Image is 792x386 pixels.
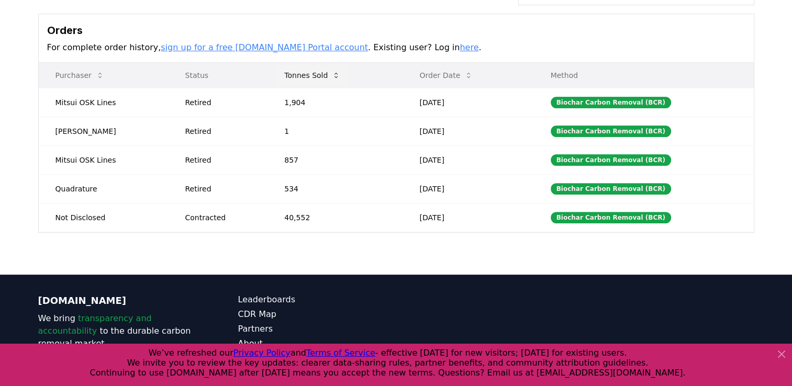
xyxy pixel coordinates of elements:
[403,117,533,145] td: [DATE]
[38,312,196,350] p: We bring to the durable carbon removal market
[39,203,169,232] td: Not Disclosed
[185,212,259,223] div: Contracted
[238,293,396,306] a: Leaderboards
[403,174,533,203] td: [DATE]
[542,70,745,81] p: Method
[551,126,671,137] div: Biochar Carbon Removal (BCR)
[267,174,403,203] td: 534
[267,145,403,174] td: 857
[47,22,745,38] h3: Orders
[267,117,403,145] td: 1
[411,65,481,86] button: Order Date
[185,126,259,137] div: Retired
[551,212,671,223] div: Biochar Carbon Removal (BCR)
[403,145,533,174] td: [DATE]
[460,42,478,52] a: here
[176,70,259,81] p: Status
[267,203,403,232] td: 40,552
[238,323,396,335] a: Partners
[238,337,396,350] a: About
[47,41,745,54] p: For complete order history, . Existing user? Log in .
[185,97,259,108] div: Retired
[39,88,169,117] td: Mitsui OSK Lines
[39,145,169,174] td: Mitsui OSK Lines
[185,184,259,194] div: Retired
[47,65,113,86] button: Purchaser
[238,308,396,321] a: CDR Map
[403,203,533,232] td: [DATE]
[403,88,533,117] td: [DATE]
[38,313,152,336] span: transparency and accountability
[551,97,671,108] div: Biochar Carbon Removal (BCR)
[185,155,259,165] div: Retired
[551,183,671,195] div: Biochar Carbon Removal (BCR)
[38,293,196,308] p: [DOMAIN_NAME]
[161,42,368,52] a: sign up for a free [DOMAIN_NAME] Portal account
[276,65,349,86] button: Tonnes Sold
[39,117,169,145] td: [PERSON_NAME]
[551,154,671,166] div: Biochar Carbon Removal (BCR)
[39,174,169,203] td: Quadrature
[267,88,403,117] td: 1,904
